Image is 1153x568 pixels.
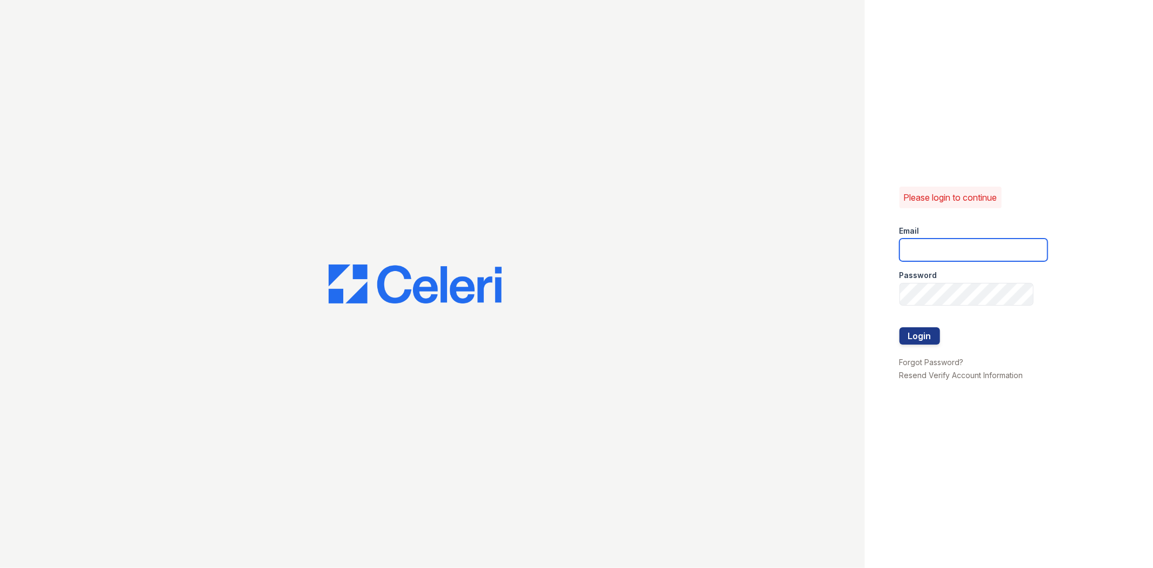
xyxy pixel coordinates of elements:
a: Resend Verify Account Information [899,371,1023,380]
label: Password [899,270,937,281]
label: Email [899,226,919,236]
p: Please login to continue [904,191,997,204]
button: Login [899,327,940,345]
img: CE_Logo_Blue-a8612792a0a2168367f1c8372b55b34899dd931a85d93a1a3d3e32e68fde9ad4.png [329,265,502,303]
a: Forgot Password? [899,358,964,367]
